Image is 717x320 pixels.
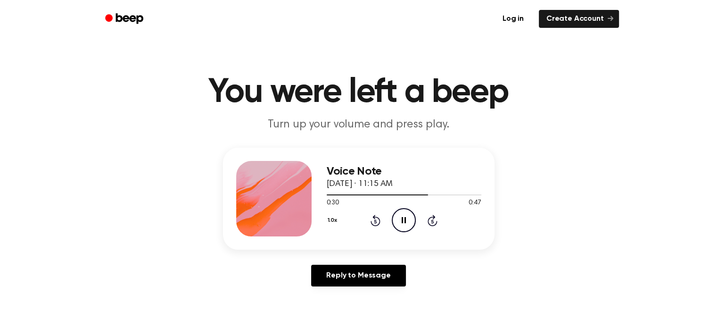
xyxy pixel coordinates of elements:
span: [DATE] · 11:15 AM [327,180,393,188]
a: Create Account [539,10,619,28]
a: Beep [99,10,152,28]
span: 0:30 [327,198,339,208]
a: Reply to Message [311,265,405,286]
h3: Voice Note [327,165,481,178]
h1: You were left a beep [117,76,600,109]
button: 1.0x [327,212,341,228]
a: Log in [493,8,533,30]
p: Turn up your volume and press play. [178,117,540,133]
span: 0:47 [469,198,481,208]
